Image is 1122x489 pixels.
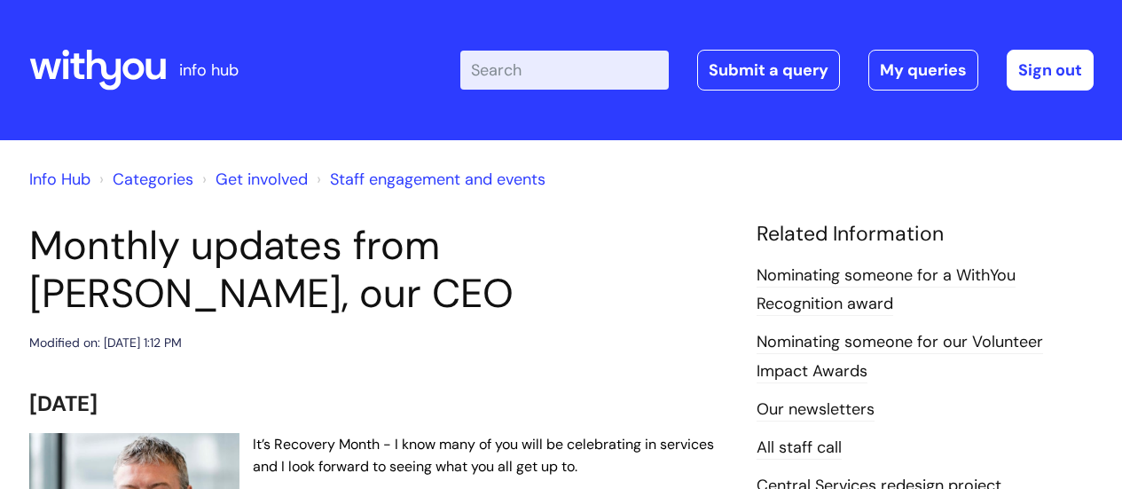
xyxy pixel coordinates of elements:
[113,169,193,190] a: Categories
[29,332,182,354] div: Modified on: [DATE] 1:12 PM
[757,331,1043,383] a: Nominating someone for our Volunteer Impact Awards
[460,50,1094,91] div: | -
[757,398,875,422] a: Our newsletters
[868,50,978,91] a: My queries
[757,222,1094,247] h4: Related Information
[757,437,842,460] a: All staff call
[95,165,193,193] li: Solution home
[330,169,545,190] a: Staff engagement and events
[29,169,90,190] a: Info Hub
[216,169,308,190] a: Get involved
[1007,50,1094,91] a: Sign out
[312,165,545,193] li: Staff engagement and events
[757,264,1016,316] a: Nominating someone for a WithYou Recognition award
[460,51,669,90] input: Search
[29,390,98,417] span: [DATE]
[198,165,308,193] li: Get involved
[179,56,239,84] p: info hub
[253,435,714,476] span: It’s Recovery Month - I know many of you will be celebrating in services and I look forward to se...
[697,50,840,91] a: Submit a query
[29,222,730,318] h1: Monthly updates from [PERSON_NAME], our CEO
